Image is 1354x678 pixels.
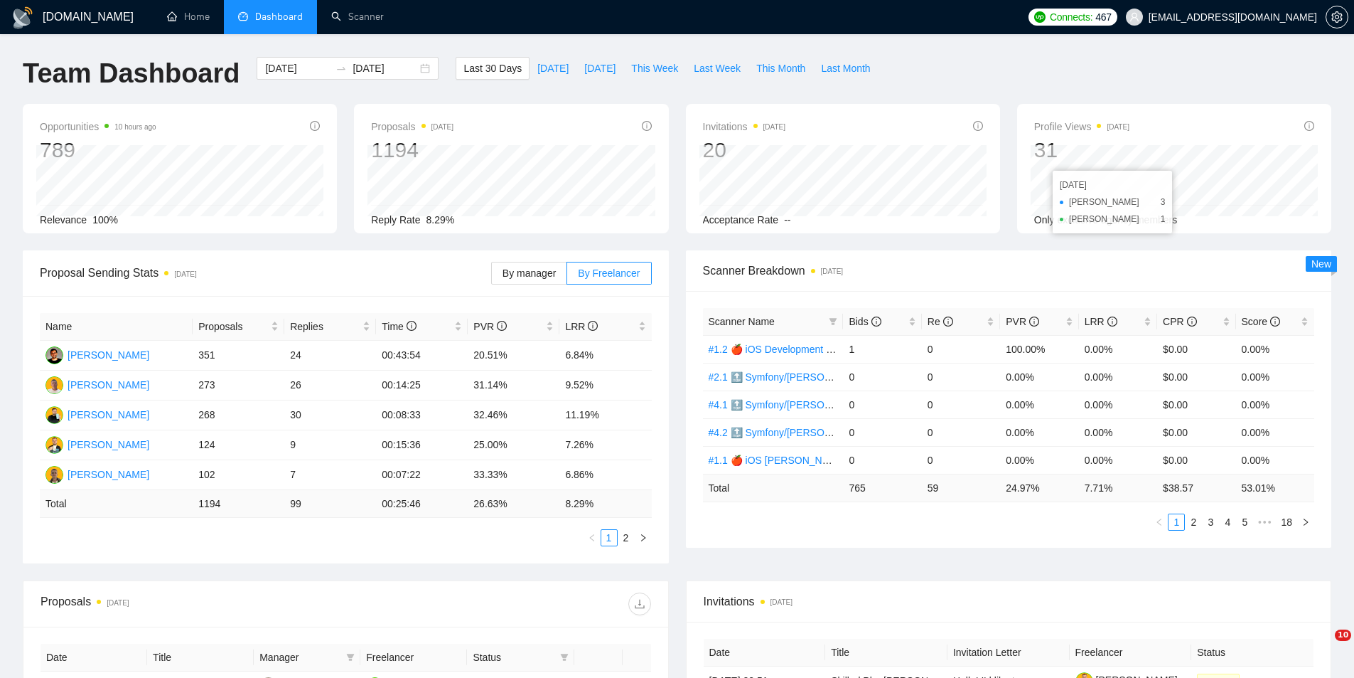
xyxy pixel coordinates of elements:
span: Scanner Name [709,316,775,327]
span: filter [557,647,571,668]
button: Last Week [686,57,748,80]
div: [PERSON_NAME] [68,377,149,393]
span: Replies [290,319,360,334]
td: 351 [193,341,284,371]
span: swap-right [335,63,347,74]
td: 53.01 % [1236,474,1314,502]
span: Invitations [703,118,786,135]
div: Proposals [41,593,345,615]
td: $ 38.57 [1157,474,1235,502]
a: EP[PERSON_NAME] [45,349,149,360]
a: 1 [1168,514,1184,530]
a: 2 [1186,514,1201,530]
span: Last Week [694,60,741,76]
span: 100% [92,214,118,226]
td: 0.00% [1000,363,1078,391]
td: 20.51% [468,341,559,371]
button: [DATE] [576,57,623,80]
td: 0.00% [1000,418,1078,446]
button: left [584,529,601,546]
td: 00:43:54 [376,341,468,371]
span: [DATE] [537,60,569,76]
td: 9.52% [559,371,651,401]
td: 0 [922,391,1000,418]
img: logo [11,6,34,29]
a: #4.2 🔝 Symfony/[PERSON_NAME] / Another categories [709,427,960,438]
a: #1.2 🍎 iOS Development Zadorozhnyi (Tam) 02/08 [709,344,937,355]
span: info-circle [497,321,507,331]
span: user [1129,12,1139,22]
th: Title [825,639,947,667]
td: 0 [843,418,921,446]
div: 20 [703,137,786,164]
td: 24.97 % [1000,474,1078,502]
td: 00:15:36 [376,430,468,460]
span: PVR [1006,316,1039,327]
div: [DATE] [1060,178,1165,192]
td: 0 [922,446,1000,474]
button: setting [1326,6,1348,28]
input: Start date [265,60,330,76]
div: [PERSON_NAME] [68,347,149,363]
span: Invitations [704,593,1314,610]
span: info-circle [1107,317,1117,327]
span: right [639,534,648,542]
input: End date [353,60,417,76]
li: Next Page [635,529,652,546]
button: right [1297,514,1314,531]
td: $0.00 [1157,363,1235,391]
span: Opportunities [40,118,156,135]
span: info-circle [943,317,953,327]
td: $0.00 [1157,335,1235,363]
span: By manager [503,268,556,279]
span: 1 [1161,212,1166,226]
div: 789 [40,137,156,164]
span: This Month [756,60,805,76]
td: 00:08:33 [376,401,468,430]
span: 10 [1335,630,1351,641]
td: 273 [193,371,284,401]
button: Last Month [813,57,878,80]
a: setting [1326,11,1348,23]
img: upwork-logo.png [1034,11,1046,23]
span: New [1311,258,1331,270]
td: $0.00 [1157,418,1235,446]
div: [PERSON_NAME] [68,467,149,482]
span: Bids [849,316,881,327]
td: 9 [284,430,376,460]
th: Title [147,644,254,672]
span: Scanner Breakdown [703,262,1315,280]
li: 2 [618,529,635,546]
li: Next Page [1297,514,1314,531]
li: 1 [1168,514,1185,531]
td: 32.46% [468,401,559,430]
img: AV [45,466,63,484]
span: Connects: [1050,9,1092,25]
td: 0.00% [1236,335,1314,363]
td: 31.14% [468,371,559,401]
span: 3 [1161,195,1166,209]
span: By Freelancer [578,268,640,279]
time: [DATE] [431,123,453,131]
td: 00:07:22 [376,460,468,490]
time: [DATE] [174,270,196,278]
td: 1194 [193,490,284,518]
li: Next 5 Pages [1253,514,1276,531]
span: Re [928,316,953,327]
a: AV[PERSON_NAME] [45,468,149,480]
td: 0.00% [1000,391,1078,418]
td: 0 [922,363,1000,391]
span: -- [784,214,790,226]
span: CPR [1163,316,1196,327]
td: 0.00% [1236,418,1314,446]
td: $0.00 [1157,446,1235,474]
button: right [635,529,652,546]
span: Proposals [371,118,453,135]
td: 0 [843,363,921,391]
a: 18 [1277,514,1296,530]
span: Profile Views [1034,118,1129,135]
span: info-circle [642,121,652,131]
th: Name [40,313,193,341]
span: download [629,598,650,610]
span: info-circle [407,321,417,331]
